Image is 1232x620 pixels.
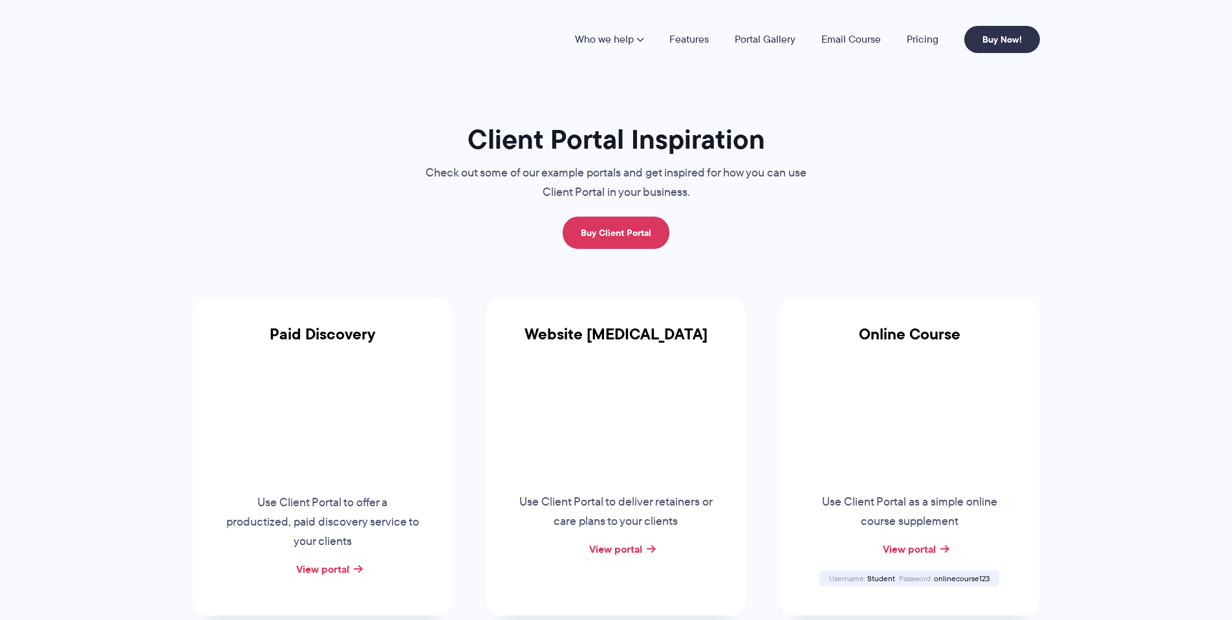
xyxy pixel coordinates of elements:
[517,493,714,531] p: Use Client Portal to deliver retainers or care plans to your clients
[867,573,895,584] span: Student
[821,34,881,45] a: Email Course
[589,541,642,557] a: View portal
[669,34,709,45] a: Features
[193,325,453,359] h3: Paid Discovery
[934,573,989,584] span: onlinecourse123
[575,34,643,45] a: Who we help
[779,325,1039,359] h3: Online Course
[811,493,1008,531] p: Use Client Portal as a simple online course supplement
[224,493,421,551] p: Use Client Portal to offer a productized, paid discovery service to your clients
[563,217,669,249] a: Buy Client Portal
[964,26,1040,53] a: Buy Now!
[907,34,938,45] a: Pricing
[296,561,349,577] a: View portal
[883,541,936,557] a: View portal
[829,573,865,584] span: Username
[486,325,746,359] h3: Website [MEDICAL_DATA]
[735,34,795,45] a: Portal Gallery
[400,164,833,202] p: Check out some of our example portals and get inspired for how you can use Client Portal in your ...
[400,122,833,156] h1: Client Portal Inspiration
[899,573,932,584] span: Password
